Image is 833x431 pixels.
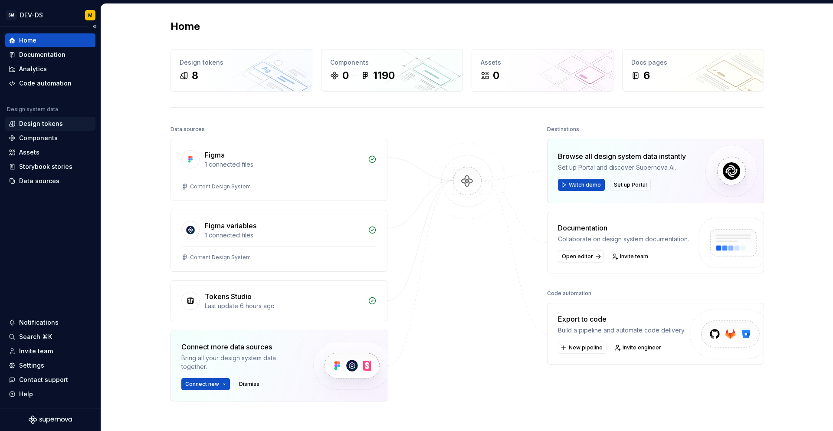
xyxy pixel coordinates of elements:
div: Notifications [19,318,59,327]
a: Documentation [5,48,95,62]
a: Analytics [5,62,95,76]
a: Assets0 [472,49,613,92]
a: Docs pages6 [622,49,764,92]
button: SMDEV-DSM [2,6,99,24]
span: Connect new [185,381,219,388]
div: Components [19,134,58,142]
div: Content Design System [190,183,251,190]
a: Invite engineer [612,342,665,354]
a: Figma variables1 connected filesContent Design System [171,210,387,272]
div: Destinations [547,123,579,135]
div: Assets [481,58,604,67]
div: Content Design System [190,254,251,261]
div: 0 [342,69,349,82]
div: 6 [643,69,650,82]
a: Invite team [609,250,652,263]
div: Collaborate on design system documentation. [558,235,689,243]
div: SM [6,10,16,20]
div: 8 [192,69,198,82]
div: Help [19,390,33,398]
div: Search ⌘K [19,332,52,341]
a: Tokens StudioLast update 6 hours ago [171,280,387,321]
a: Settings [5,359,95,372]
div: Assets [19,148,39,157]
div: 0 [493,69,499,82]
div: Components [330,58,454,67]
button: Search ⌘K [5,330,95,344]
button: Contact support [5,373,95,387]
button: New pipeline [558,342,607,354]
div: Bring all your design system data together. [181,354,298,371]
div: Design tokens [180,58,303,67]
div: 1 connected files [205,231,363,240]
div: Design system data [7,106,58,113]
svg: Supernova Logo [29,415,72,424]
a: Data sources [5,174,95,188]
button: Collapse sidebar [89,20,101,33]
span: Watch demo [569,181,601,188]
button: Dismiss [235,378,263,390]
a: Invite team [5,344,95,358]
div: Analytics [19,65,47,73]
a: Figma1 connected filesContent Design System [171,139,387,201]
a: Storybook stories [5,160,95,174]
button: Help [5,387,95,401]
a: Open editor [558,250,604,263]
a: Components01190 [321,49,463,92]
div: Code automation [19,79,72,88]
div: Browse all design system data instantly [558,151,686,161]
div: Export to code [558,314,685,324]
div: 1 connected files [205,160,363,169]
div: Design tokens [19,119,63,128]
div: Invite team [19,347,53,355]
div: Last update 6 hours ago [205,302,363,310]
div: Data sources [171,123,205,135]
div: Documentation [558,223,689,233]
div: Storybook stories [19,162,72,171]
div: DEV-DS [20,11,43,20]
div: Docs pages [631,58,755,67]
a: Components [5,131,95,145]
span: Set up Portal [614,181,647,188]
div: Tokens Studio [205,291,252,302]
button: Set up Portal [610,179,651,191]
a: Design tokens [5,117,95,131]
a: Design tokens8 [171,49,312,92]
a: Assets [5,145,95,159]
span: Invite engineer [623,344,661,351]
div: M [88,12,92,19]
div: Documentation [19,50,66,59]
div: Contact support [19,375,68,384]
div: Settings [19,361,44,370]
span: Open editor [562,253,593,260]
h2: Home [171,20,200,33]
a: Code automation [5,76,95,90]
div: Home [19,36,36,45]
a: Home [5,33,95,47]
div: 1190 [373,69,395,82]
div: Data sources [19,177,59,185]
button: Connect new [181,378,230,390]
div: Figma [205,150,225,160]
button: Notifications [5,316,95,329]
div: Figma variables [205,220,256,231]
div: Connect more data sources [181,342,298,352]
span: New pipeline [569,344,603,351]
span: Dismiss [239,381,259,388]
div: Set up Portal and discover Supernova AI. [558,163,686,172]
span: Invite team [620,253,648,260]
div: Build a pipeline and automate code delivery. [558,326,685,335]
button: Watch demo [558,179,605,191]
div: Code automation [547,287,591,299]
